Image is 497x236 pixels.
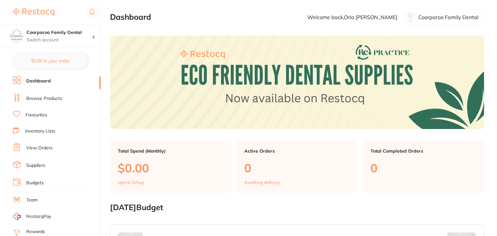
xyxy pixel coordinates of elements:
[25,128,55,134] a: Inventory Lists
[363,141,484,193] a: Total Completed Orders0
[244,161,350,175] p: 0
[26,78,51,84] a: Dashboard
[26,145,52,151] a: View Orders
[244,180,280,185] p: Awaiting delivery
[13,53,88,69] button: $0.00 in your order
[237,141,358,193] a: Active Orders0Awaiting delivery
[27,37,92,43] p: Switch account
[118,161,224,175] p: $0.00
[26,112,47,118] a: Favourites
[26,229,45,235] a: Rewards
[26,95,62,102] a: Browse Products
[110,13,151,22] h2: Dashboard
[26,162,45,169] a: Suppliers
[13,213,21,220] img: RestocqPay
[10,30,23,43] img: Coorparoo Family Dental
[110,203,484,212] h2: [DATE] Budget
[307,14,397,20] p: Welcome back, Orla [PERSON_NAME]
[13,8,54,16] img: Restocq Logo
[27,29,92,36] h4: Coorparoo Family Dental
[418,14,479,20] p: Coorparoo Family Dental
[370,161,476,175] p: 0
[118,148,224,154] p: Total Spend (Monthly)
[26,197,38,203] a: Team
[244,148,350,154] p: Active Orders
[26,180,44,186] a: Budgets
[118,180,144,185] p: spend in Aug
[370,148,476,154] p: Total Completed Orders
[110,36,484,129] img: Dashboard
[13,5,54,20] a: Restocq Logo
[13,213,51,220] a: RestocqPay
[26,213,51,220] span: RestocqPay
[110,141,231,193] a: Total Spend (Monthly)$0.00spend inAug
